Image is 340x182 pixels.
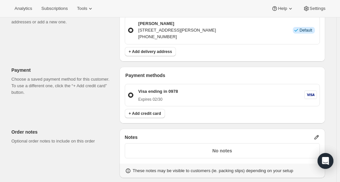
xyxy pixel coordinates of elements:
button: Help [267,4,297,13]
p: Visa ending in 0978 [138,88,178,95]
span: + Add credit card [129,111,161,116]
span: Subscriptions [41,6,68,11]
p: Choose a saved payment method for this customer. To use a different one, click the “+ Add credit ... [12,76,114,96]
p: Payment [12,67,114,73]
p: Expires 02/30 [138,97,178,102]
span: Notes [125,134,138,141]
span: Help [278,6,287,11]
p: Payment methods [125,72,320,79]
button: + Add delivery address [125,47,176,56]
p: [PERSON_NAME] [138,20,216,27]
p: Order notes [12,129,114,135]
div: Open Intercom Messenger [318,153,333,169]
p: [PHONE_NUMBER] [138,34,216,40]
span: + Add delivery address [129,49,172,54]
button: Settings [299,4,329,13]
span: Tools [77,6,87,11]
span: Analytics [15,6,32,11]
span: Settings [310,6,325,11]
button: Tools [73,4,98,13]
p: No notes [129,147,316,154]
p: [STREET_ADDRESS][PERSON_NAME] [138,27,216,34]
button: + Add credit card [125,109,165,118]
p: These notes may be visible to customers (ie. packing slips) depending on your setup [133,168,293,174]
p: Optional order notes to include on this order [12,138,114,144]
button: Analytics [11,4,36,13]
span: Default [299,28,312,33]
button: Subscriptions [37,4,72,13]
